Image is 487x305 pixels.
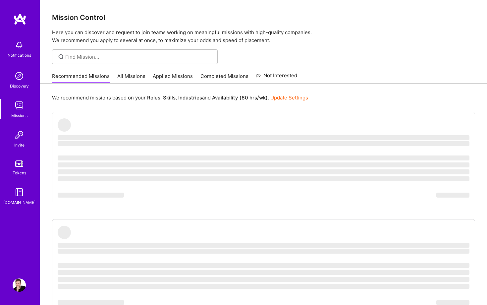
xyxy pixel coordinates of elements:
[13,278,26,292] img: User Avatar
[52,73,110,84] a: Recommended Missions
[163,94,176,101] b: Skills
[153,73,193,84] a: Applied Missions
[65,53,213,60] input: Find Mission...
[15,160,23,167] img: tokens
[13,128,26,142] img: Invite
[13,69,26,83] img: discovery
[52,94,308,101] p: We recommend missions based on your , , and .
[117,73,145,84] a: All Missions
[11,112,27,119] div: Missions
[13,169,26,176] div: Tokens
[14,142,25,149] div: Invite
[52,13,475,22] h3: Mission Control
[270,94,308,101] a: Update Settings
[147,94,160,101] b: Roles
[200,73,248,84] a: Completed Missions
[11,278,27,292] a: User Avatar
[178,94,202,101] b: Industries
[13,186,26,199] img: guide book
[13,99,26,112] img: teamwork
[212,94,268,101] b: Availability (60 hrs/wk)
[57,53,65,61] i: icon SearchGrey
[256,72,297,84] a: Not Interested
[13,38,26,52] img: bell
[13,13,27,25] img: logo
[52,29,475,44] p: Here you can discover and request to join teams working on meaningful missions with high-quality ...
[8,52,31,59] div: Notifications
[10,83,29,90] div: Discovery
[3,199,35,206] div: [DOMAIN_NAME]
